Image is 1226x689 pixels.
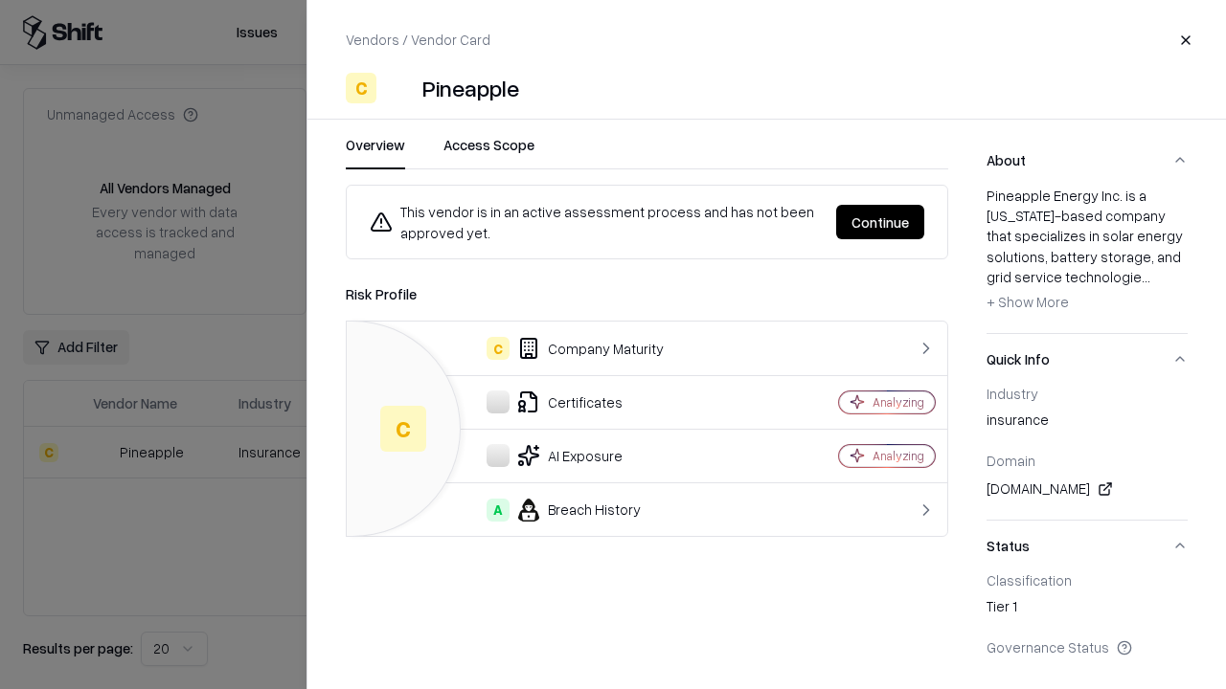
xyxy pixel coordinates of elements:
div: Tier 1 [987,596,1188,623]
div: Pineapple [422,73,519,103]
div: Breach History [362,499,772,522]
div: Governance Status [987,638,1188,656]
div: About [987,186,1188,333]
div: Company Maturity [362,337,772,360]
button: Overview [346,135,405,169]
button: Quick Info [987,334,1188,385]
img: Pineapple [384,73,415,103]
span: + Show More [987,293,1069,310]
div: A [487,499,510,522]
button: About [987,135,1188,186]
div: Pineapple Energy Inc. is a [US_STATE]-based company that specializes in solar energy solutions, b... [987,186,1188,318]
p: Vendors / Vendor Card [346,30,490,50]
button: + Show More [987,287,1069,318]
button: Continue [836,205,924,239]
div: Certificates [362,390,772,413]
div: Classification [987,571,1188,589]
div: C [346,73,376,103]
div: Analyzing [873,448,924,464]
div: C [380,406,426,452]
div: This vendor is in an active assessment process and has not been approved yet. [370,201,821,243]
div: AI Exposure [362,444,772,467]
div: Risk Profile [346,282,948,305]
div: Domain [987,452,1188,469]
div: Analyzing [873,394,924,411]
div: Industry [987,385,1188,402]
div: Quick Info [987,385,1188,520]
div: [DOMAIN_NAME] [987,478,1188,500]
button: Status [987,521,1188,571]
div: insurance [987,410,1188,436]
div: C [487,337,510,360]
span: ... [1142,268,1150,285]
button: Access Scope [443,135,534,169]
